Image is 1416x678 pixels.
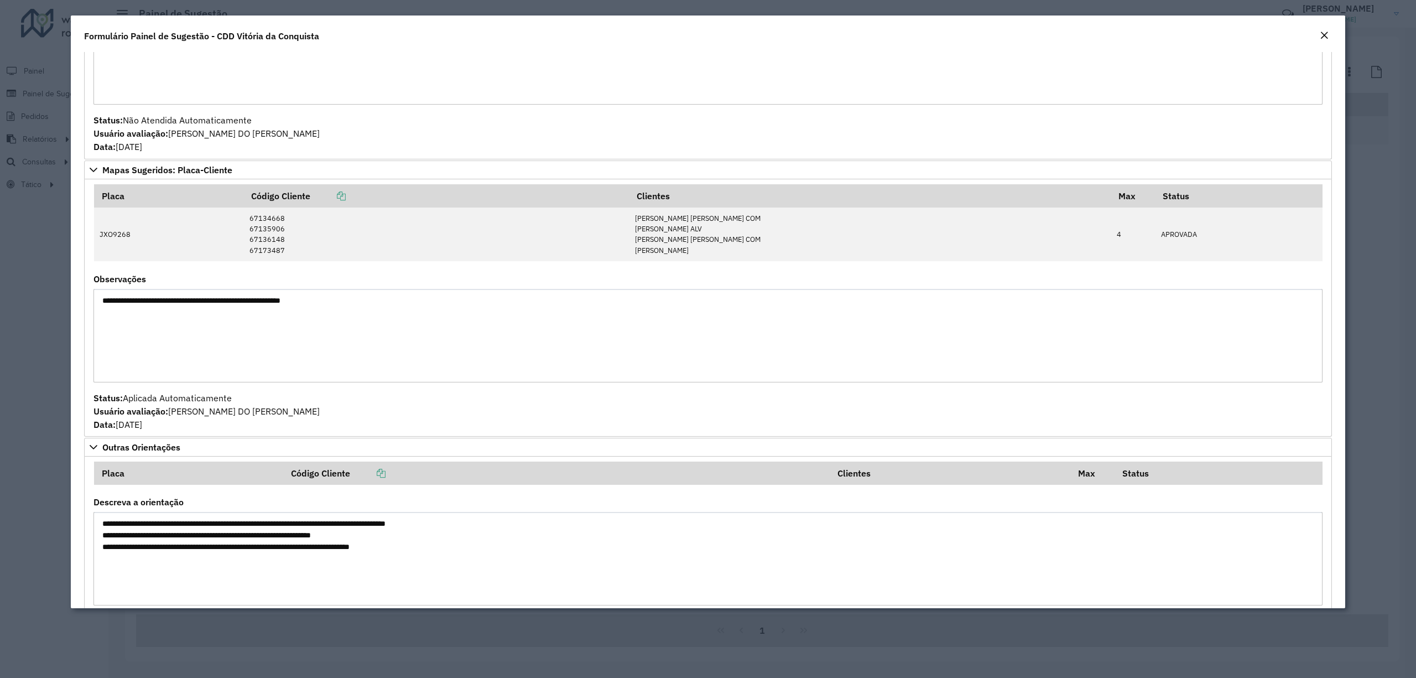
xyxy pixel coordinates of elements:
[629,184,1111,208] th: Clientes
[94,462,284,485] th: Placa
[93,115,123,126] strong: Status:
[93,392,123,403] strong: Status:
[350,468,386,479] a: Copiar
[84,29,319,43] h4: Formulário Painel de Sugestão - CDD Vitória da Conquista
[243,208,629,261] td: 67134668 67135906 67136148 67173487
[84,438,1332,457] a: Outras Orientações
[1115,462,1323,485] th: Status
[93,406,168,417] strong: Usuário avaliação:
[629,208,1111,261] td: [PERSON_NAME] [PERSON_NAME] COM [PERSON_NAME] ALV [PERSON_NAME] [PERSON_NAME] COM [PERSON_NAME]
[84,161,1332,179] a: Mapas Sugeridos: Placa-Cliente
[284,462,830,485] th: Código Cliente
[1316,29,1332,43] button: Close
[93,141,116,152] strong: Data:
[1111,184,1155,208] th: Max
[1155,208,1322,261] td: APROVADA
[1155,184,1322,208] th: Status
[1071,462,1115,485] th: Max
[94,208,244,261] td: JXO9268
[94,184,244,208] th: Placa
[93,128,168,139] strong: Usuário avaliação:
[830,462,1070,485] th: Clientes
[93,495,184,509] label: Descreva a orientação
[84,457,1332,660] div: Outras Orientações
[1111,208,1155,261] td: 4
[93,115,320,152] span: Não Atendida Automaticamente [PERSON_NAME] DO [PERSON_NAME] [DATE]
[243,184,629,208] th: Código Cliente
[93,392,320,430] span: Aplicada Automaticamente [PERSON_NAME] DO [PERSON_NAME] [DATE]
[102,443,180,452] span: Outras Orientações
[93,272,146,286] label: Observações
[1320,31,1329,40] em: Fechar
[93,419,116,430] strong: Data:
[310,190,346,201] a: Copiar
[84,179,1332,437] div: Mapas Sugeridos: Placa-Cliente
[102,165,232,174] span: Mapas Sugeridos: Placa-Cliente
